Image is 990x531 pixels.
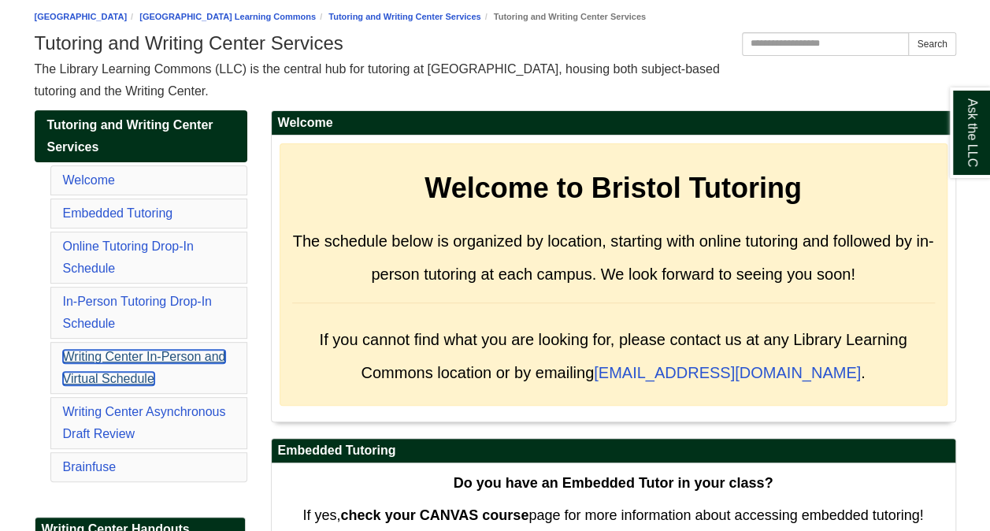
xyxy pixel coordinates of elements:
a: Writing Center Asynchronous Draft Review [63,405,226,440]
a: Embedded Tutoring [63,206,173,220]
span: The schedule below is organized by location, starting with online tutoring and followed by in-per... [293,232,934,283]
span: If yes, page for more information about accessing embedded tutoring! [302,507,923,523]
a: Tutoring and Writing Center Services [35,110,247,162]
a: Tutoring and Writing Center Services [328,12,480,21]
span: If you cannot find what you are looking for, please contact us at any Library Learning Commons lo... [319,331,907,381]
a: [GEOGRAPHIC_DATA] [35,12,128,21]
a: Brainfuse [63,460,117,473]
a: In-Person Tutoring Drop-In Schedule [63,295,212,330]
strong: Welcome to Bristol Tutoring [425,172,802,204]
h2: Embedded Tutoring [272,439,955,463]
a: [GEOGRAPHIC_DATA] Learning Commons [139,12,316,21]
button: Search [908,32,955,56]
h2: Welcome [272,111,955,136]
span: Tutoring and Writing Center Services [47,118,213,154]
a: Writing Center In-Person and Virtual Schedule [63,350,226,385]
strong: check your CANVAS course [340,507,528,523]
li: Tutoring and Writing Center Services [481,9,646,24]
h1: Tutoring and Writing Center Services [35,32,956,54]
a: [EMAIL_ADDRESS][DOMAIN_NAME] [594,364,861,381]
nav: breadcrumb [35,9,956,24]
a: Online Tutoring Drop-In Schedule [63,240,194,275]
span: The Library Learning Commons (LLC) is the central hub for tutoring at [GEOGRAPHIC_DATA], housing ... [35,62,720,98]
a: Welcome [63,173,115,187]
strong: Do you have an Embedded Tutor in your class? [454,475,773,491]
